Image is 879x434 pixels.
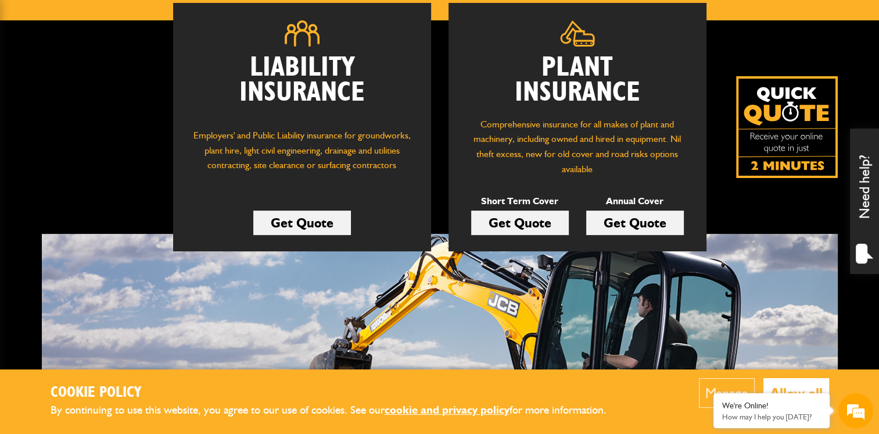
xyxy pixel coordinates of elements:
[466,117,689,176] p: Comprehensive insurance for all makes of plant and machinery, including owned and hired in equipm...
[191,128,414,184] p: Employers' and Public Liability insurance for groundworks, plant hire, light civil engineering, d...
[51,401,626,419] p: By continuing to use this website, you agree to our use of cookies. See our for more information.
[722,412,821,421] p: How may I help you today?
[699,378,755,408] button: Manage
[736,76,838,178] img: Quick Quote
[466,55,689,105] h2: Plant Insurance
[722,401,821,411] div: We're Online!
[586,211,684,235] a: Get Quote
[736,76,838,178] a: Get your insurance quote isn just 2-minutes
[850,129,879,274] div: Need help?
[51,384,626,402] h2: Cookie Policy
[586,194,684,209] p: Annual Cover
[191,55,414,117] h2: Liability Insurance
[471,194,569,209] p: Short Term Cover
[385,403,510,417] a: cookie and privacy policy
[763,378,829,408] button: Allow all
[471,211,569,235] a: Get Quote
[253,211,351,235] a: Get Quote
